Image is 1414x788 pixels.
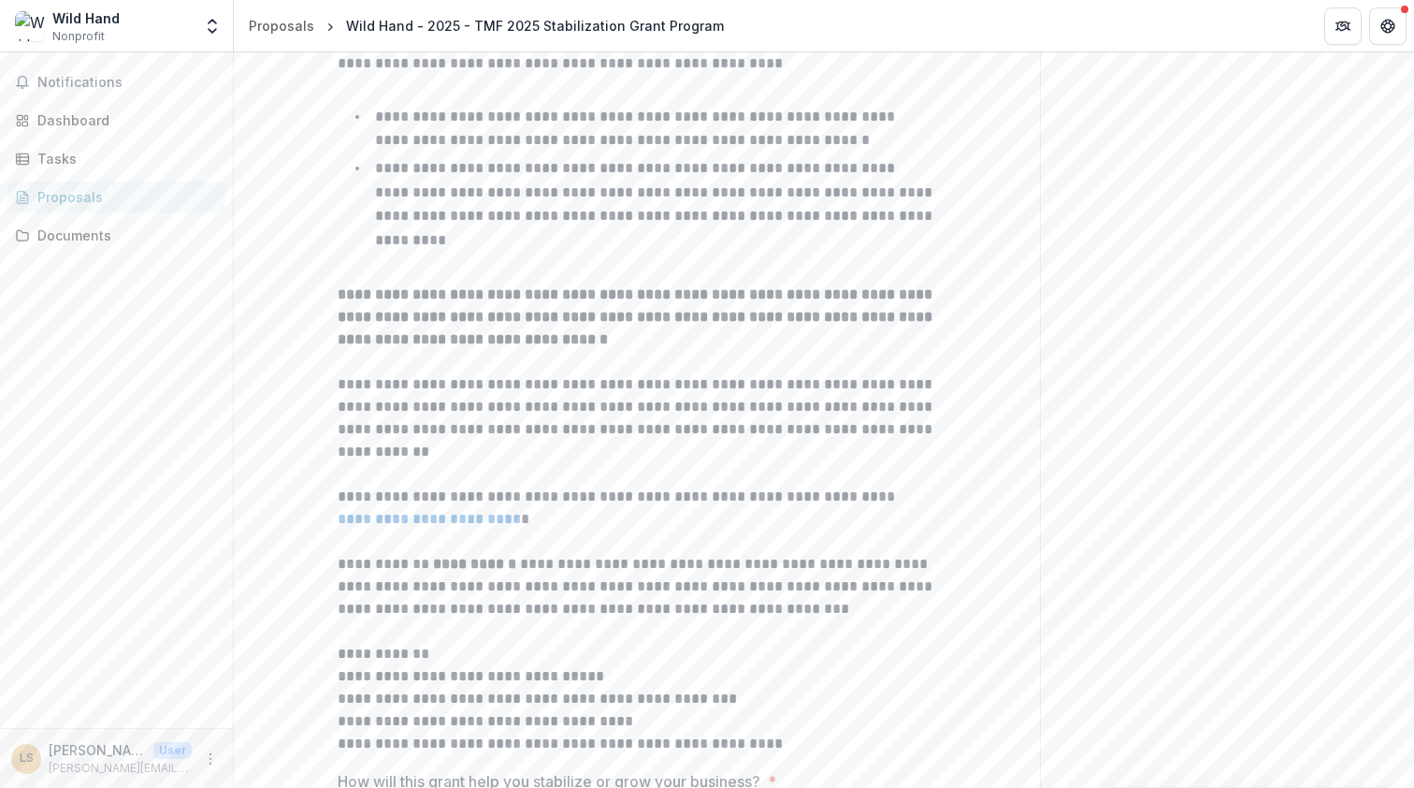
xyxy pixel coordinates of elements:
[199,748,222,770] button: More
[241,12,322,39] a: Proposals
[37,75,218,91] span: Notifications
[1324,7,1362,45] button: Partners
[37,110,210,130] div: Dashboard
[7,105,225,136] a: Dashboard
[20,752,34,765] div: Liz Sytsma
[7,67,225,97] button: Notifications
[7,143,225,174] a: Tasks
[37,149,210,168] div: Tasks
[249,16,314,36] div: Proposals
[49,760,192,777] p: [PERSON_NAME][EMAIL_ADDRESS][DOMAIN_NAME]
[37,226,210,245] div: Documents
[7,182,225,212] a: Proposals
[346,16,724,36] div: Wild Hand - 2025 - TMF 2025 Stabilization Grant Program
[52,28,105,45] span: Nonprofit
[49,740,146,760] p: [PERSON_NAME]
[241,12,731,39] nav: breadcrumb
[153,742,192,759] p: User
[15,11,45,41] img: Wild Hand
[199,7,225,45] button: Open entity switcher
[1369,7,1407,45] button: Get Help
[7,220,225,251] a: Documents
[52,8,120,28] div: Wild Hand
[37,187,210,207] div: Proposals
